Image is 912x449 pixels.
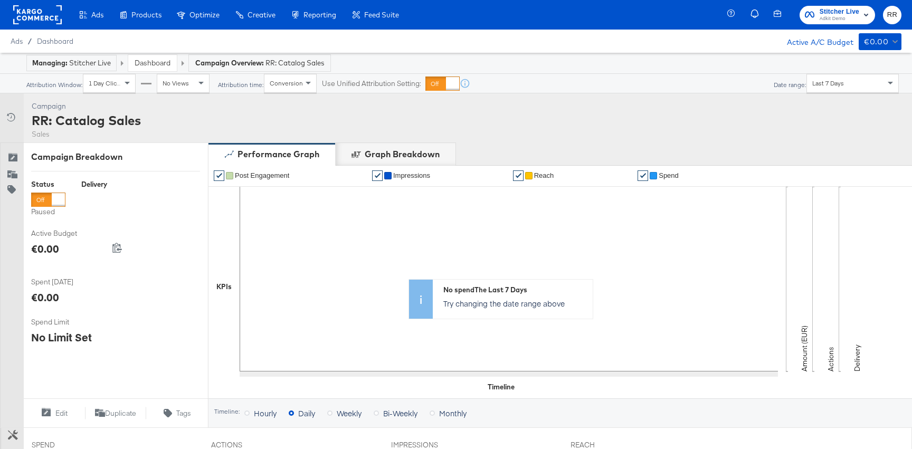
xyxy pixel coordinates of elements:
strong: Managing: [32,59,68,67]
a: ✔ [372,170,383,181]
div: Stitcher Live [32,58,111,68]
button: RR [883,6,901,24]
span: Edit [55,408,68,418]
span: Active Budget [31,228,110,238]
div: No Limit Set [31,330,92,345]
div: €0.00 [864,35,888,49]
div: Date range: [773,81,806,89]
a: ✔ [638,170,648,181]
div: Sales [32,129,141,139]
div: Performance Graph [237,148,319,160]
div: RR: Catalog Sales [32,111,141,129]
span: Reporting [303,11,336,19]
span: Post Engagement [235,171,289,179]
a: Dashboard [37,37,73,45]
button: €0.00 [859,33,901,50]
div: No spend The Last 7 Days [443,285,587,295]
div: Status [31,179,65,189]
button: Duplicate [85,407,147,419]
button: Edit [23,407,85,419]
span: Ads [91,11,103,19]
div: Attribution Window: [26,81,83,89]
span: Optimize [189,11,220,19]
span: Adkit Demo [820,15,859,23]
a: ✔ [214,170,224,181]
span: No Views [163,79,189,87]
span: Creative [248,11,275,19]
div: Graph Breakdown [365,148,440,160]
button: Tags [146,407,208,419]
div: Attribution time: [217,81,264,89]
span: Hourly [254,408,277,418]
div: Delivery [81,179,107,189]
span: Last 7 Days [812,79,844,87]
span: Tags [176,408,191,418]
strong: Campaign Overview: [195,59,264,67]
span: Conversion [270,79,303,87]
label: Paused [31,207,65,217]
span: Reach [534,171,554,179]
span: / [23,37,37,45]
button: Stitcher LiveAdkit Demo [800,6,875,24]
label: Use Unified Attribution Setting: [322,79,421,89]
div: Timeline: [214,408,240,415]
span: Weekly [337,408,362,418]
div: Campaign Breakdown [31,151,200,163]
span: Bi-Weekly [383,408,417,418]
span: Spend [659,171,679,179]
div: €0.00 [31,241,59,256]
span: Impressions [393,171,430,179]
span: Spend Limit [31,317,110,327]
div: €0.00 [31,290,59,305]
span: Daily [298,408,315,418]
span: Ads [11,37,23,45]
div: Campaign [32,101,141,111]
a: ✔ [513,170,524,181]
span: Feed Suite [364,11,399,19]
span: RR [887,9,897,21]
span: Monthly [439,408,467,418]
span: 1 Day Clicks [89,79,123,87]
a: Dashboard [135,58,170,68]
div: Active A/C Budget [776,33,853,49]
span: Duplicate [105,408,136,418]
span: RR: Catalog Sales [265,58,324,68]
span: Stitcher Live [820,6,859,17]
p: Try changing the date range above [443,298,587,309]
span: Spent [DATE] [31,277,110,287]
span: Products [131,11,161,19]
